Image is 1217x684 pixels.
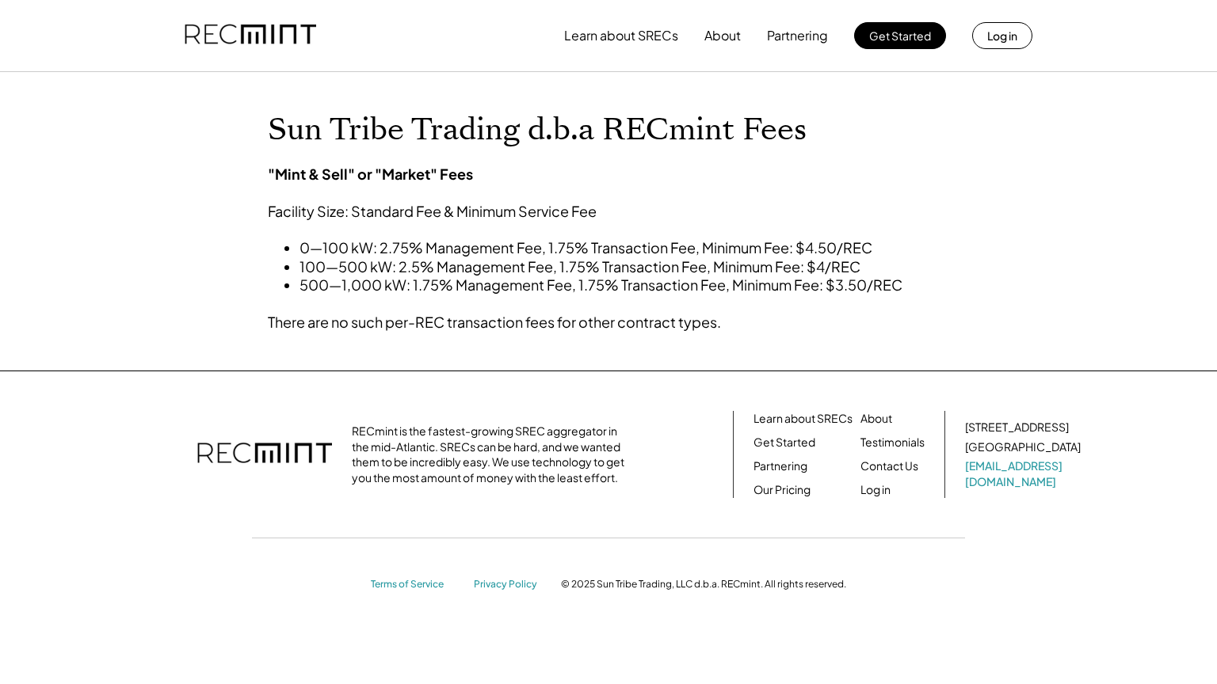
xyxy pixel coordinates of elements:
a: About [860,411,892,427]
h1: Sun Tribe Trading d.b.a RECmint Fees [268,112,949,149]
a: Testimonials [860,435,925,450]
button: Learn about SRECs [564,20,678,51]
a: [EMAIL_ADDRESS][DOMAIN_NAME] [965,458,1084,489]
button: Partnering [767,20,828,51]
img: recmint-logotype%403x.png [197,427,332,482]
a: Contact Us [860,458,918,474]
a: Log in [860,482,891,498]
img: recmint-logotype%403x.png [185,9,316,63]
li: 500—1,000 kW: 1.75% Management Fee, 1.75% Transaction Fee, Minimum Fee: $3.50/REC [299,275,902,294]
button: About [704,20,741,51]
li: 100—500 kW: 2.5% Management Fee, 1.75% Transaction Fee, Minimum Fee: $4/REC [299,257,902,275]
a: Terms of Service [371,578,458,591]
li: 0—100 kW: 2.75% Management Fee, 1.75% Transaction Fee, Minimum Fee: $4.50/REC [299,238,902,256]
div: Facility Size: Standard Fee & Minimum Service Fee There are no such per-REC transaction fees for ... [268,165,902,332]
div: [GEOGRAPHIC_DATA] [965,439,1081,455]
button: Log in [972,22,1032,49]
a: Partnering [753,458,807,474]
a: Our Pricing [753,482,811,498]
div: [STREET_ADDRESS] [965,420,1069,435]
a: Learn about SRECs [753,411,853,427]
div: © 2025 Sun Tribe Trading, LLC d.b.a. RECmint. All rights reserved. [561,578,846,591]
div: RECmint is the fastest-growing SREC aggregator in the mid-Atlantic. SRECs can be hard, and we wan... [352,424,633,485]
button: Get Started [854,22,946,49]
a: Privacy Policy [474,578,545,591]
a: Get Started [753,435,815,450]
strong: "Mint & Sell" or "Market" Fees [268,165,473,183]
